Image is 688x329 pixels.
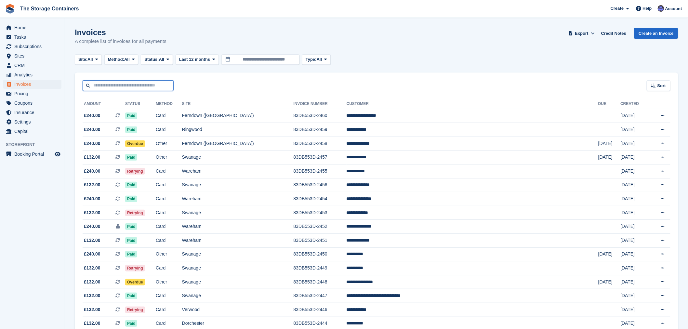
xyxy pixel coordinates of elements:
[621,123,650,137] td: [DATE]
[3,108,61,117] a: menu
[156,123,182,137] td: Card
[18,3,81,14] a: The Storage Containers
[84,320,100,327] span: £132.00
[598,99,620,109] th: Due
[84,265,100,271] span: £132.00
[621,220,650,234] td: [DATE]
[14,80,53,89] span: Invoices
[621,137,650,151] td: [DATE]
[14,61,53,70] span: CRM
[156,151,182,164] td: Other
[294,99,347,109] th: Invoice Number
[159,56,165,63] span: All
[124,56,130,63] span: All
[125,265,145,271] span: Retrying
[3,150,61,159] a: menu
[182,164,294,178] td: Wareham
[125,154,137,161] span: Paid
[156,261,182,275] td: Card
[621,164,650,178] td: [DATE]
[3,33,61,42] a: menu
[125,112,137,119] span: Paid
[3,70,61,79] a: menu
[294,289,347,303] td: 83DB553D-2447
[182,275,294,289] td: Swanage
[621,109,650,123] td: [DATE]
[14,33,53,42] span: Tasks
[294,178,347,192] td: 83DB553D-2456
[317,56,322,63] span: All
[567,28,596,39] button: Export
[575,30,589,37] span: Export
[104,54,139,65] button: Method: All
[156,109,182,123] td: Card
[14,42,53,51] span: Subscriptions
[156,99,182,109] th: Method
[294,275,347,289] td: 83DB553D-2448
[84,126,100,133] span: £240.00
[14,117,53,126] span: Settings
[14,99,53,108] span: Coupons
[3,89,61,98] a: menu
[598,151,620,164] td: [DATE]
[598,275,620,289] td: [DATE]
[3,117,61,126] a: menu
[14,89,53,98] span: Pricing
[84,223,100,230] span: £240.00
[125,307,145,313] span: Retrying
[598,137,620,151] td: [DATE]
[84,112,100,119] span: £240.00
[84,251,100,257] span: £240.00
[84,168,100,175] span: £240.00
[621,99,650,109] th: Created
[182,192,294,206] td: Wareham
[87,56,93,63] span: All
[3,42,61,51] a: menu
[156,206,182,220] td: Card
[125,293,137,299] span: Paid
[294,261,347,275] td: 83DB553D-2449
[182,206,294,220] td: Swanage
[294,234,347,248] td: 83DB553D-2451
[294,109,347,123] td: 83DB553D-2460
[84,140,100,147] span: £240.00
[182,151,294,164] td: Swanage
[302,54,331,65] button: Type: All
[75,38,166,45] p: A complete list of invoices for all payments
[3,80,61,89] a: menu
[156,303,182,317] td: Card
[182,123,294,137] td: Ringwood
[657,83,666,89] span: Sort
[665,6,682,12] span: Account
[14,108,53,117] span: Insurance
[125,237,137,244] span: Paid
[84,237,100,244] span: £132.00
[156,220,182,234] td: Card
[182,261,294,275] td: Swanage
[156,234,182,248] td: Card
[156,164,182,178] td: Card
[179,56,210,63] span: Last 12 months
[182,178,294,192] td: Swanage
[84,209,100,216] span: £132.00
[294,303,347,317] td: 83DB553D-2446
[84,154,100,161] span: £132.00
[3,51,61,60] a: menu
[621,192,650,206] td: [DATE]
[658,5,664,12] img: Dan Excell
[125,99,156,109] th: Status
[294,220,347,234] td: 83DB553D-2452
[634,28,678,39] a: Create an Invoice
[14,23,53,32] span: Home
[141,54,173,65] button: Status: All
[14,70,53,79] span: Analytics
[156,178,182,192] td: Card
[125,320,137,327] span: Paid
[182,247,294,261] td: Swanage
[156,275,182,289] td: Other
[156,137,182,151] td: Other
[294,164,347,178] td: 83DB553D-2455
[125,251,137,257] span: Paid
[78,56,87,63] span: Site:
[294,151,347,164] td: 83DB553D-2457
